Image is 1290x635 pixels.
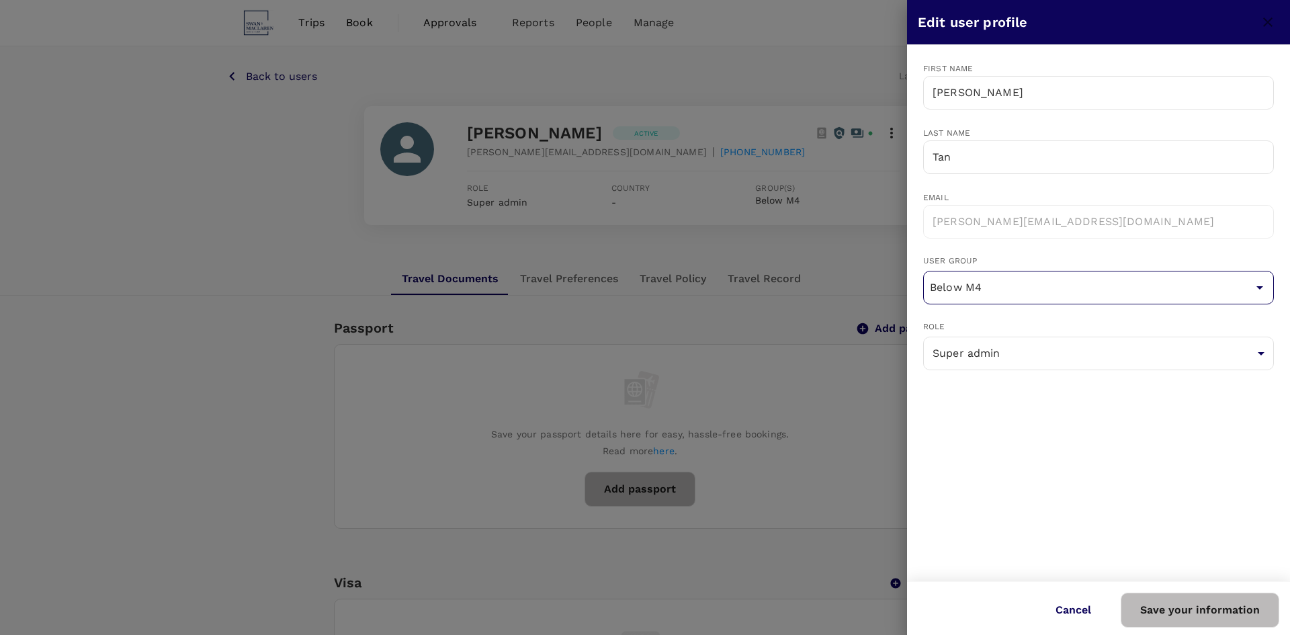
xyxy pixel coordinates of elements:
[923,337,1274,370] div: Super admin
[1256,11,1279,34] button: close
[1037,593,1110,627] button: Cancel
[1250,278,1269,297] button: Open
[923,193,949,202] span: Email
[923,255,1274,268] span: User group
[923,128,970,138] span: Last name
[1121,593,1279,628] button: Save your information
[918,11,1256,33] div: Edit user profile
[923,64,974,73] span: First name
[923,321,1274,334] span: Role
